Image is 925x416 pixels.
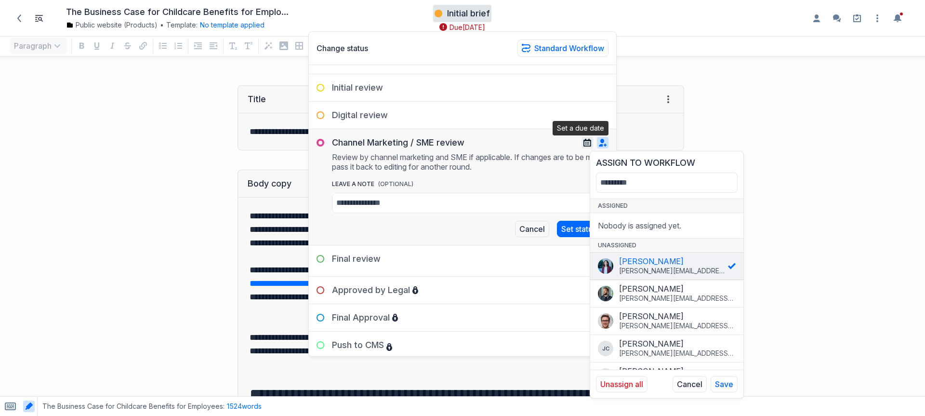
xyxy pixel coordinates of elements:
[66,7,291,18] h1: The Business Case for Childcare Benefits for Employees
[517,40,608,57] button: Standard Workflow
[515,221,549,237] button: Cancel
[309,137,464,148] div: Channel Marketing / SME review
[227,402,262,410] span: 1524 words
[597,137,608,148] button: Change assignees
[581,137,593,148] button: Set a due date
[332,179,601,193] label: leave a Note
[23,401,35,412] button: Toggle AI highlighting in content
[248,94,266,105] div: Title
[248,178,291,189] div: Body copy
[309,82,383,94] div: Initial review
[309,109,388,121] div: Digital review
[462,23,485,32] span: [DATE]
[8,36,69,56] div: Paragraph
[42,402,225,411] span: The Business Case for Childcare Benefits for Employees :
[809,11,824,26] button: Enable the assignees sidebar
[374,180,413,188] span: (OPTIONAL)
[447,8,490,19] h3: Initial brief
[557,221,601,237] button: Set status
[317,42,368,54] h3: Change status
[309,253,381,268] div: Final review
[449,23,485,31] span: Due
[66,20,158,30] a: Public website (Products)
[315,5,609,31] div: Initial briefDue[DATE]Change statusStandard WorkflowInitial brief Due[DATE] brunowilson1This is t...
[227,402,262,411] button: 1524words
[309,312,398,323] div: Final Approval
[309,339,392,355] div: Push to CMS
[890,11,905,26] button: Toggle the notification sidebar
[21,397,37,416] span: Toggle AI highlighting in content
[160,20,164,30] span: •
[439,23,485,32] button: Due[DATE]
[31,11,47,26] button: Toggle Item List
[11,10,27,27] a: Back
[198,20,264,30] div: No template applied
[66,20,305,30] div: Template:
[829,11,845,26] button: Enable the commenting sidebar
[849,11,865,26] a: Setup guide
[662,94,674,105] span: Field menu
[332,148,608,172] p: Review by channel marketing and SME if applicable. If changes are to be made, pass it back to edi...
[309,284,418,296] div: Approved by Legal
[200,20,264,30] button: No template applied
[433,5,491,22] button: Initial brief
